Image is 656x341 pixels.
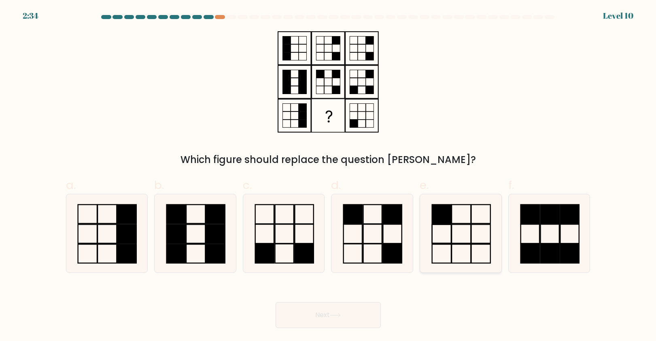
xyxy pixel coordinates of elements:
div: Which figure should replace the question [PERSON_NAME]? [71,152,586,167]
span: e. [420,177,429,193]
div: 2:34 [23,10,38,22]
span: b. [154,177,164,193]
span: f. [508,177,514,193]
span: a. [66,177,76,193]
div: Level 10 [603,10,633,22]
span: d. [331,177,341,193]
span: c. [243,177,252,193]
button: Next [276,302,381,328]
